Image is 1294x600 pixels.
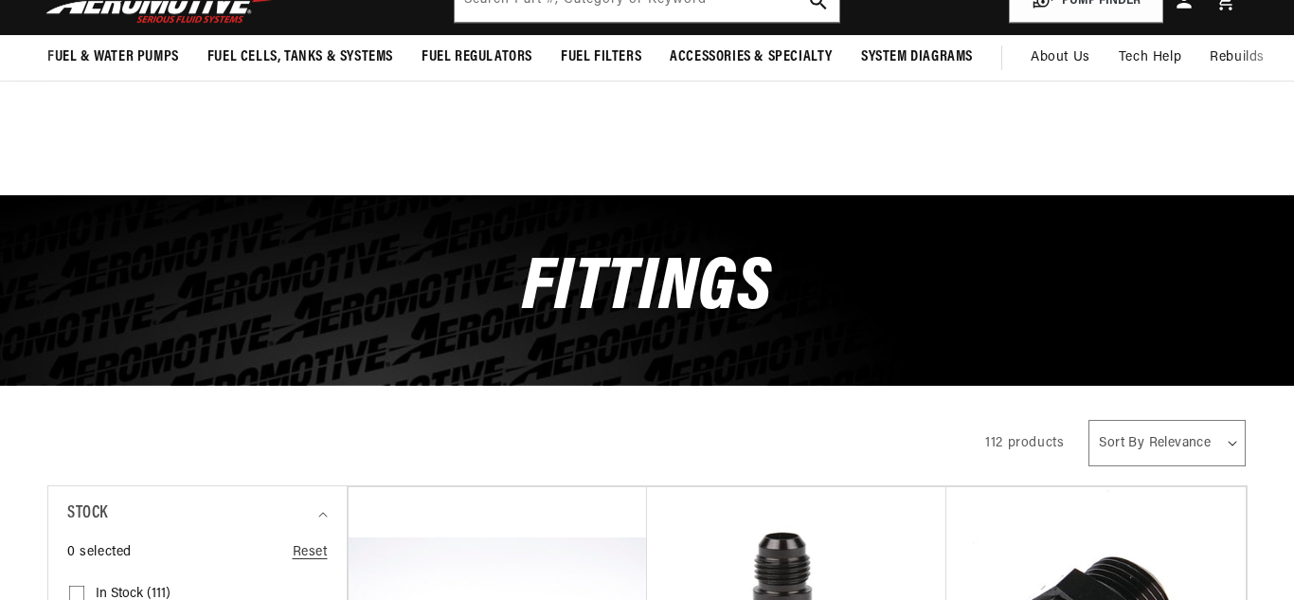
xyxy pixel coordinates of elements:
[293,542,328,563] a: Reset
[1031,50,1090,64] span: About Us
[67,500,108,528] span: Stock
[861,47,973,67] span: System Diagrams
[33,35,193,80] summary: Fuel & Water Pumps
[847,35,987,80] summary: System Diagrams
[1105,35,1195,81] summary: Tech Help
[985,436,1064,450] span: 112 products
[47,47,179,67] span: Fuel & Water Pumps
[1119,47,1181,68] span: Tech Help
[561,47,641,67] span: Fuel Filters
[1210,47,1265,68] span: Rebuilds
[670,47,833,67] span: Accessories & Specialty
[207,47,393,67] span: Fuel Cells, Tanks & Systems
[547,35,656,80] summary: Fuel Filters
[67,486,328,542] summary: Stock (0 selected)
[1195,35,1279,81] summary: Rebuilds
[656,35,847,80] summary: Accessories & Specialty
[407,35,547,80] summary: Fuel Regulators
[1016,35,1105,81] a: About Us
[422,47,532,67] span: Fuel Regulators
[67,542,132,563] span: 0 selected
[193,35,407,80] summary: Fuel Cells, Tanks & Systems
[522,252,772,327] span: Fittings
